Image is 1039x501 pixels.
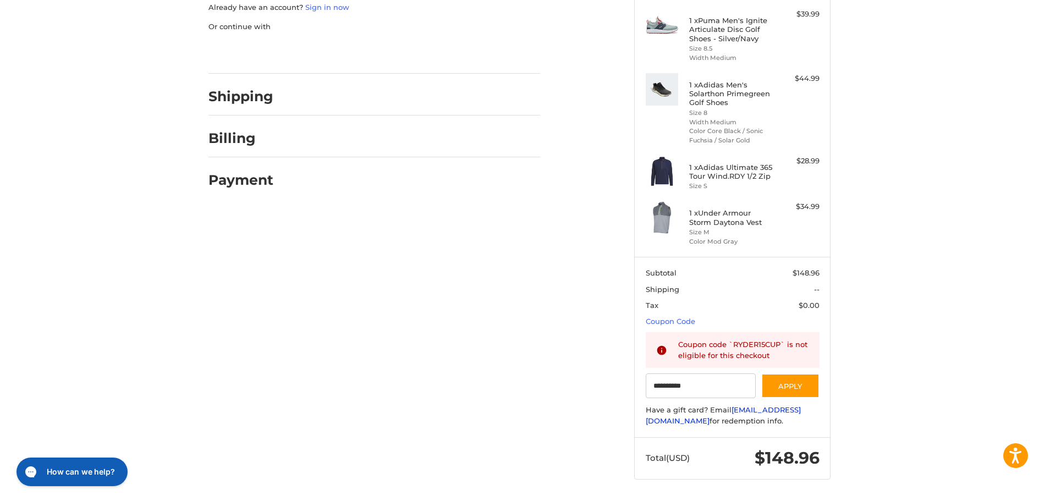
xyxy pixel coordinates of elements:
[205,43,288,63] iframe: PayPal-paypal
[799,301,820,310] span: $0.00
[298,43,381,63] iframe: PayPal-paylater
[776,201,820,212] div: $34.99
[689,118,773,127] li: Width Medium
[11,454,131,490] iframe: Gorgias live chat messenger
[689,163,773,181] h4: 1 x Adidas Ultimate 365 Tour Wind.RDY 1/2 Zip
[208,130,273,147] h2: Billing
[689,208,773,227] h4: 1 x Under Armour Storm Daytona Vest
[392,43,474,63] iframe: PayPal-venmo
[689,181,773,191] li: Size S
[689,44,773,53] li: Size 8.5
[793,268,820,277] span: $148.96
[689,80,773,107] h4: 1 x Adidas Men's Solarthon Primegreen Golf Shoes
[646,317,695,326] a: Coupon Code
[208,21,540,32] p: Or continue with
[646,301,658,310] span: Tax
[646,373,756,398] input: Gift Certificate or Coupon Code
[776,9,820,20] div: $39.99
[678,339,809,361] div: Coupon code `RYDER15CUP` is not eligible for this checkout
[689,53,773,63] li: Width Medium
[776,73,820,84] div: $44.99
[755,448,820,468] span: $148.96
[208,172,273,189] h2: Payment
[646,268,677,277] span: Subtotal
[646,405,801,425] a: [EMAIL_ADDRESS][DOMAIN_NAME]
[646,453,690,463] span: Total (USD)
[646,405,820,426] div: Have a gift card? Email for redemption info.
[208,88,273,105] h2: Shipping
[776,156,820,167] div: $28.99
[761,373,820,398] button: Apply
[689,237,773,246] li: Color Mod Gray
[689,16,773,43] h4: 1 x Puma Men's Ignite Articulate Disc Golf Shoes - Silver/Navy
[689,108,773,118] li: Size 8
[814,285,820,294] span: --
[689,126,773,145] li: Color Core Black / Sonic Fuchsia / Solar Gold
[208,2,540,13] p: Already have an account?
[689,228,773,237] li: Size M
[646,285,679,294] span: Shipping
[305,3,349,12] a: Sign in now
